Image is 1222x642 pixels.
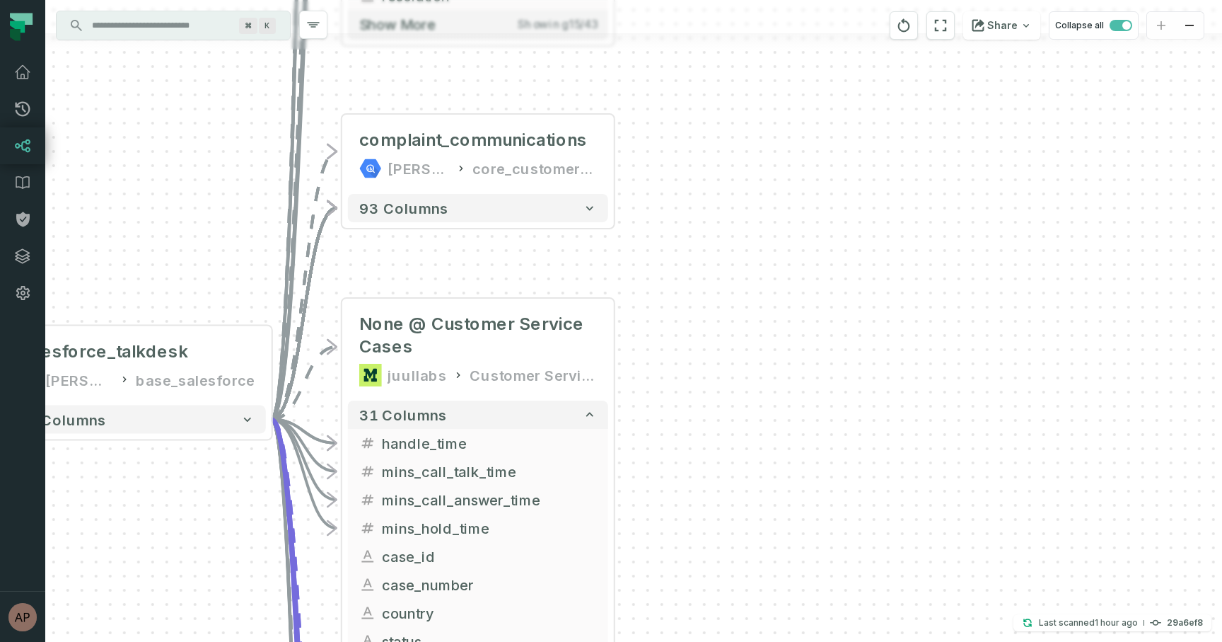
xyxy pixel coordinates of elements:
span: None @ Customer Service Cases [359,313,597,358]
button: case_number [348,571,608,599]
g: Edge from 8afe5a6eda60fbbc9fb5ea4c5058f2c6 to d179fc379b8e5a9c24a90908d9f95fe1 [272,208,337,420]
span: handle_time [382,432,597,454]
span: country [382,602,597,624]
span: Press ⌘ + K to focus the search bar [239,18,257,34]
span: case_number [382,574,597,595]
span: mins_call_talk_time [382,461,597,482]
div: complaint_communications [359,129,587,151]
div: juul-warehouse [45,369,112,391]
button: case_id [348,542,608,571]
div: juullabs [388,364,447,386]
span: string [359,548,376,565]
button: mins_hold_time [348,514,608,542]
div: salesforce_talkdesk [17,340,188,363]
span: case_id [382,546,597,567]
img: avatar of Aryan Siddhabathula (c) [8,603,37,631]
button: mins_call_answer_time [348,486,608,514]
div: core_customer_service [472,157,597,180]
span: 93 columns [359,200,448,217]
button: country [348,599,608,627]
p: Last scanned [1039,616,1138,630]
span: Press ⌘ + K to focus the search bar [259,18,276,34]
span: decimal [359,435,376,452]
g: Edge from 8afe5a6eda60fbbc9fb5ea4c5058f2c6 to 54bc7949542e4b3e5b2f3ee22ec3816c [272,420,337,500]
div: juul-warehouse [388,157,450,180]
button: mins_call_talk_time [348,457,608,486]
span: string [359,604,376,621]
span: decimal [359,491,376,508]
button: Last scanned[DATE] 3:23:47 PM29a6ef8 [1013,614,1211,631]
g: Edge from 8afe5a6eda60fbbc9fb5ea4c5058f2c6 to d179fc379b8e5a9c24a90908d9f95fe1 [272,151,337,420]
button: zoom out [1175,12,1204,40]
span: decimal [359,463,376,480]
span: mins_hold_time [382,517,597,539]
g: Edge from 8afe5a6eda60fbbc9fb5ea4c5058f2c6 to 54bc7949542e4b3e5b2f3ee22ec3816c [272,347,337,420]
h4: 29a6ef8 [1167,619,1203,627]
button: Share [963,11,1040,40]
g: Edge from 8afe5a6eda60fbbc9fb5ea4c5058f2c6 to 54bc7949542e4b3e5b2f3ee22ec3816c [272,420,337,529]
span: 28 columns [17,411,106,428]
g: Edge from 8afe5a6eda60fbbc9fb5ea4c5058f2c6 to 54bc7949542e4b3e5b2f3ee22ec3816c [272,420,337,472]
span: 31 columns [359,406,447,423]
button: handle_time [348,429,608,457]
div: Customer Service Ops [470,364,597,386]
g: Edge from 8afe5a6eda60fbbc9fb5ea4c5058f2c6 to 54bc7949542e4b3e5b2f3ee22ec3816c [272,420,337,444]
span: mins_call_answer_time [382,489,597,510]
relative-time: Oct 3, 2025, 3:23 PM EDT [1095,617,1138,628]
span: string [359,576,376,593]
span: decimal [359,520,376,537]
button: Collapse all [1049,11,1139,40]
div: base_salesforce [136,369,255,391]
